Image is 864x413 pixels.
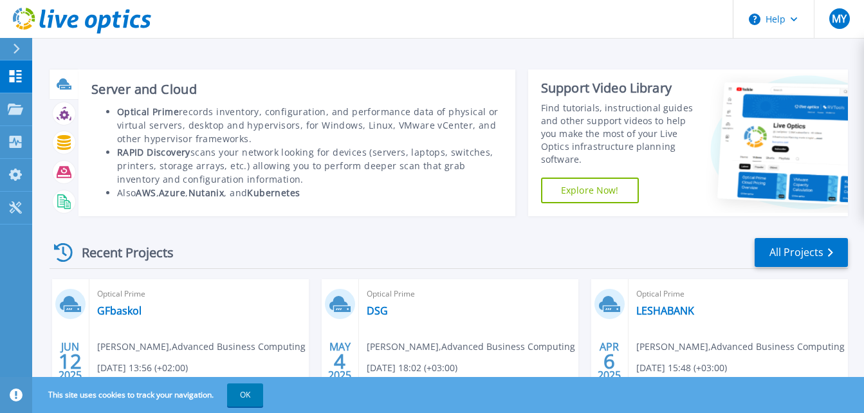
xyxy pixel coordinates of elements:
[247,187,300,199] b: Kubernetes
[97,361,188,375] span: [DATE] 13:56 (+02:00)
[117,146,190,158] b: RAPID Discovery
[97,340,306,354] span: [PERSON_NAME] , Advanced Business Computing
[97,304,142,317] a: GFbaskol
[117,145,502,186] li: scans your network looking for devices (servers, laptops, switches, printers, storage arrays, etc...
[50,237,191,268] div: Recent Projects
[188,187,225,199] b: Nutanix
[367,361,457,375] span: [DATE] 18:02 (+03:00)
[755,238,848,267] a: All Projects
[327,338,352,385] div: MAY 2025
[58,338,82,385] div: JUN 2025
[832,14,847,24] span: MY
[117,186,502,199] li: Also , , , and
[636,340,845,354] span: [PERSON_NAME] , Advanced Business Computing
[91,82,502,96] h3: Server and Cloud
[227,383,263,407] button: OK
[636,304,694,317] a: LESHABANK
[597,338,621,385] div: APR 2025
[541,102,700,166] div: Find tutorials, instructional guides and other support videos to help you make the most of your L...
[541,80,700,96] div: Support Video Library
[334,356,345,367] span: 4
[136,187,156,199] b: AWS
[636,361,727,375] span: [DATE] 15:48 (+03:00)
[367,287,571,301] span: Optical Prime
[367,340,575,354] span: [PERSON_NAME] , Advanced Business Computing
[59,356,82,367] span: 12
[117,106,179,118] b: Optical Prime
[603,356,615,367] span: 6
[117,105,502,145] li: records inventory, configuration, and performance data of physical or virtual servers, desktop an...
[367,304,388,317] a: DSG
[97,287,301,301] span: Optical Prime
[35,383,263,407] span: This site uses cookies to track your navigation.
[159,187,185,199] b: Azure
[636,287,840,301] span: Optical Prime
[541,178,639,203] a: Explore Now!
